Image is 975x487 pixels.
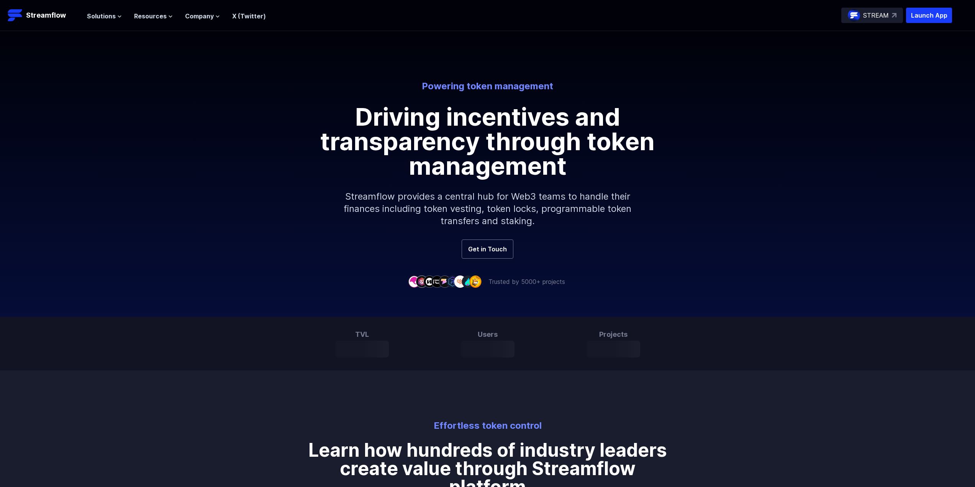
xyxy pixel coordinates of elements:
[87,11,122,21] button: Solutions
[454,275,466,287] img: company-7
[87,11,116,21] span: Solutions
[323,178,652,239] p: Streamflow provides a central hub for Web3 teams to handle their finances including token vesting...
[8,8,79,23] a: Streamflow
[335,329,389,340] h3: TVL
[848,9,860,21] img: streamflow-logo-circle.png
[488,277,565,286] p: Trusted by 5000+ projects
[423,275,436,287] img: company-3
[469,275,482,287] img: company-9
[439,275,451,287] img: company-5
[302,420,673,432] p: Effortless token control
[185,11,220,21] button: Company
[416,275,428,287] img: company-2
[134,11,167,21] span: Resources
[408,275,420,287] img: company-1
[462,275,474,287] img: company-8
[275,80,700,92] p: Powering token management
[185,11,214,21] span: Company
[906,8,952,23] button: Launch App
[863,11,889,20] p: STREAM
[462,239,513,259] a: Get in Touch
[232,12,266,20] a: X (Twitter)
[461,329,515,340] h3: Users
[315,105,660,178] h1: Driving incentives and transparency through token management
[431,275,443,287] img: company-4
[26,10,66,21] p: Streamflow
[8,8,23,23] img: Streamflow Logo
[587,329,640,340] h3: Projects
[841,8,903,23] a: STREAM
[892,13,896,18] img: top-right-arrow.svg
[446,275,459,287] img: company-6
[134,11,173,21] button: Resources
